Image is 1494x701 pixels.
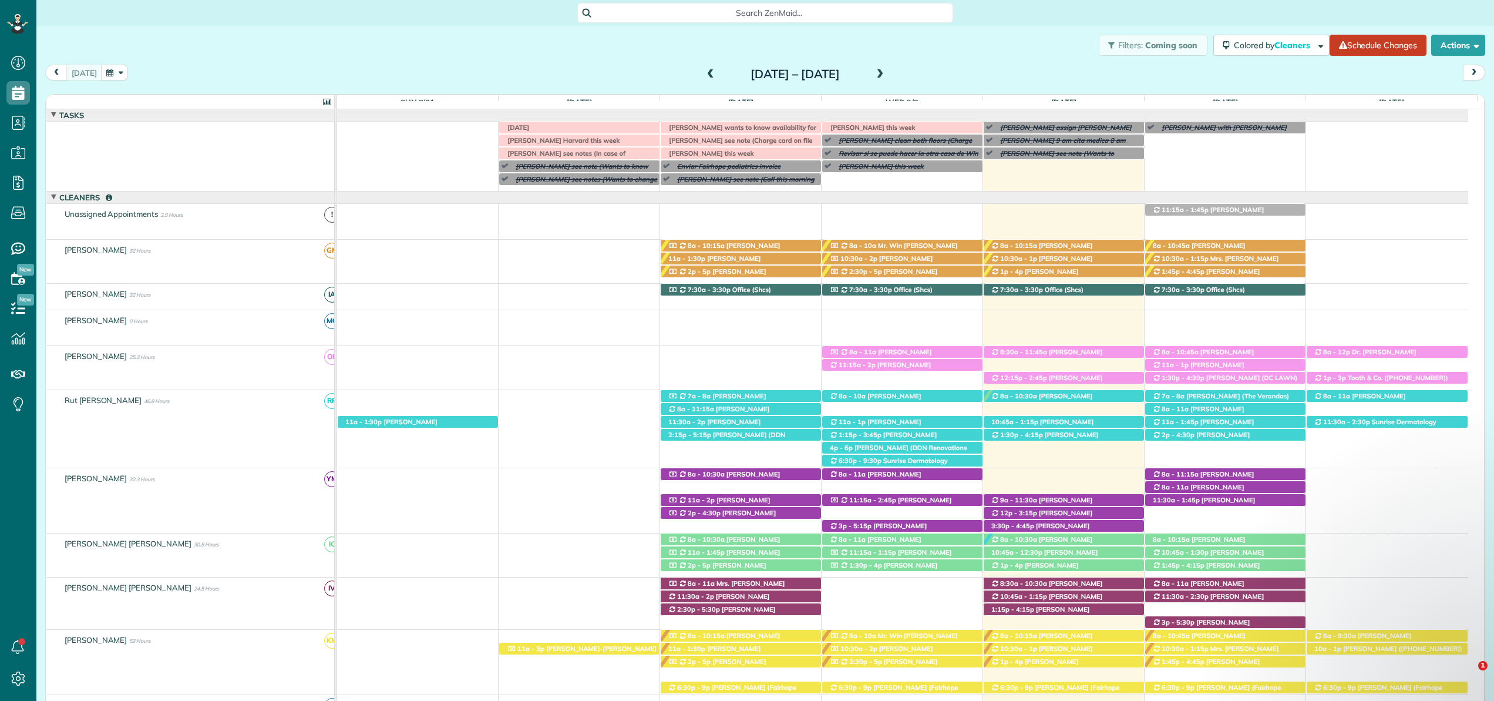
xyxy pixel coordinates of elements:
[1152,535,1190,544] span: 8a - 10:15a
[984,240,1144,252] div: [STREET_ADDRESS]
[668,431,712,439] span: 2:15p - 5:15p
[1454,661,1482,689] iframe: Intercom live chat
[1152,267,1260,284] span: [PERSON_NAME] ([PHONE_NUMBER])
[1000,254,1038,263] span: 10:30a - 1p
[984,656,1144,668] div: [STREET_ADDRESS]
[663,123,816,140] span: [PERSON_NAME] wants to know availability for a deep clean next week
[502,123,530,132] span: [DATE]
[687,242,725,250] span: 8a - 10:15a
[1152,645,1278,661] span: Mrs. [PERSON_NAME] ([PHONE_NUMBER])
[661,546,821,559] div: [STREET_ADDRESS]
[1152,361,1244,377] span: [PERSON_NAME] ([PHONE_NUMBER])
[1152,579,1244,596] span: [PERSON_NAME] ([PHONE_NUMBER])
[1156,123,1286,140] span: [PERSON_NAME] with [PERSON_NAME] [DATE]
[1145,468,1305,481] div: [STREET_ADDRESS]
[984,534,1144,546] div: [STREET_ADDRESS]
[984,578,1144,590] div: [STREET_ADDRESS]
[1314,348,1441,364] span: Dr. [PERSON_NAME] ([PHONE_NUMBER], [PHONE_NUMBER])
[991,605,1089,622] span: [PERSON_NAME] ([PHONE_NUMBER])
[849,548,896,556] span: 11:15a - 1:15p
[1161,561,1205,569] span: 1:45p - 4:15p
[668,392,766,408] span: [PERSON_NAME] ([PHONE_NUMBER])
[849,267,883,276] span: 2:30p - 5p
[668,535,780,552] span: [PERSON_NAME] ([PHONE_NUMBER])
[687,267,711,276] span: 2p - 5p
[1161,405,1189,413] span: 8a - 11a
[1307,416,1468,428] div: [STREET_ADDRESS][PERSON_NAME]
[1145,429,1305,441] div: [STREET_ADDRESS]
[668,605,775,622] span: [PERSON_NAME] ([PHONE_NUMBER])
[1145,481,1305,494] div: [STREET_ADDRESS]
[510,162,648,187] span: [PERSON_NAME] see note (Wants to know availability for next week for an initial clean with a mont...
[1152,618,1250,635] span: [PERSON_NAME] ([PHONE_NUMBER])
[687,392,711,400] span: 7a - 8a
[829,470,921,487] span: [PERSON_NAME] ([PHONE_NUMBER])
[991,548,1118,565] span: [PERSON_NAME] ([PHONE_NUMBER], [PHONE_NUMBER])
[1000,496,1038,504] span: 9a - 11:30a
[829,444,967,460] span: [PERSON_NAME] (DDN Renovations LLC) ([PHONE_NUMBER])
[1145,266,1305,278] div: [STREET_ADDRESS][PERSON_NAME]
[1152,561,1260,578] span: [PERSON_NAME] ([PHONE_NUMBER])
[1000,535,1038,544] span: 8a - 10:30a
[687,470,725,478] span: 8a - 10:30a
[991,632,1092,648] span: [PERSON_NAME] ([PHONE_NUMBER])
[1145,616,1305,629] div: [STREET_ADDRESS][US_STATE]
[838,418,866,426] span: 11a - 1p
[991,431,1098,447] span: [PERSON_NAME] ([PHONE_NUMBER])
[991,561,1078,578] span: [PERSON_NAME] ([PHONE_NUMBER])
[506,645,657,661] span: [PERSON_NAME]-[PERSON_NAME] ([PHONE_NUMBER], [PHONE_NUMBER])
[1145,359,1305,371] div: [STREET_ADDRESS]
[822,253,982,265] div: [STREET_ADDRESS][PERSON_NAME]
[1161,658,1205,666] span: 1:45p - 4:45p
[1307,372,1468,384] div: [STREET_ADDRESS]
[984,520,1144,532] div: [STREET_ADDRESS]
[833,149,978,166] span: Revisar si se puede hacer la otra casa de Win [PERSON_NAME]
[1323,374,1347,382] span: 1p - 3p
[1161,206,1209,214] span: 11:15a - 1:45p
[991,254,1092,271] span: [PERSON_NAME] ([PHONE_NUMBER])
[984,429,1144,441] div: [STREET_ADDRESS]
[991,286,1084,302] span: Office (Shcs) ([PHONE_NUMBER])
[991,496,1092,512] span: [PERSON_NAME] ([PHONE_NUMBER])
[829,267,937,284] span: [PERSON_NAME] ([PHONE_NUMBER])
[822,284,982,296] div: 11940 [US_STATE] 181 - Fairhope, AL, 36532
[1145,346,1305,358] div: [STREET_ADDRESS]
[822,359,982,371] div: [STREET_ADDRESS]
[822,520,982,532] div: 120 Pinnacle Ct - Fairhope, ?, ?
[1323,418,1370,426] span: 11:30a - 2:30p
[1152,348,1254,364] span: [PERSON_NAME] ([PHONE_NUMBER])
[668,632,780,648] span: [PERSON_NAME] ([PHONE_NUMBER])
[829,444,853,452] span: 4p - 6p
[661,507,821,519] div: [STREET_ADDRESS]
[1000,267,1024,276] span: 1p - 4p
[822,455,982,467] div: [STREET_ADDRESS][PERSON_NAME]
[668,418,706,426] span: 11:30a - 2p
[1152,418,1254,434] span: [PERSON_NAME] ([PHONE_NUMBER])
[668,470,780,487] span: [PERSON_NAME] ([PHONE_NUMBER])
[991,522,1130,538] span: [PERSON_NAME] ([GEOGRAPHIC_DATA]) ([PHONE_NUMBER])
[345,418,438,434] span: [PERSON_NAME] ([PHONE_NUMBER])
[668,254,761,271] span: [PERSON_NAME] ([PHONE_NUMBER])
[1161,483,1189,491] span: 8a - 11a
[1145,284,1305,296] div: 11940 [US_STATE] 181 - Fairhope, AL, 36532
[1307,346,1468,358] div: [STREET_ADDRESS][PERSON_NAME]
[668,431,788,447] span: [PERSON_NAME] (DDN Renovations LLC) ([PHONE_NUMBER])
[840,645,878,653] span: 10:30a - 2p
[668,509,776,525] span: [PERSON_NAME] ([PHONE_NUMBER])
[822,546,982,559] div: [STREET_ADDRESS][PERSON_NAME]
[994,123,1131,140] span: [PERSON_NAME] assign [PERSON_NAME] with another cleaner
[1180,392,1290,400] span: [PERSON_NAME] (The Verandas)
[984,559,1144,572] div: [STREET_ADDRESS][PERSON_NAME]
[822,416,982,428] div: [STREET_ADDRESS]
[829,561,937,578] span: [PERSON_NAME] ([PHONE_NUMBER])
[661,403,821,415] div: [STREET_ADDRESS]
[1274,40,1312,51] span: Cleaners
[1000,592,1047,601] span: 10:45a - 1:15p
[661,603,821,616] div: [STREET_ADDRESS]
[991,605,1035,613] span: 1:15p - 4:15p
[991,509,1092,525] span: [PERSON_NAME] ([PHONE_NUMBER])
[1145,253,1305,265] div: [STREET_ADDRESS]
[671,162,781,170] span: Enviar Fairhope pediatrics invoice
[838,522,872,530] span: 3p - 5:15p
[510,175,657,200] span: [PERSON_NAME] see notes (Wants to change her appointment time from 11 am to 8 am for [DATE])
